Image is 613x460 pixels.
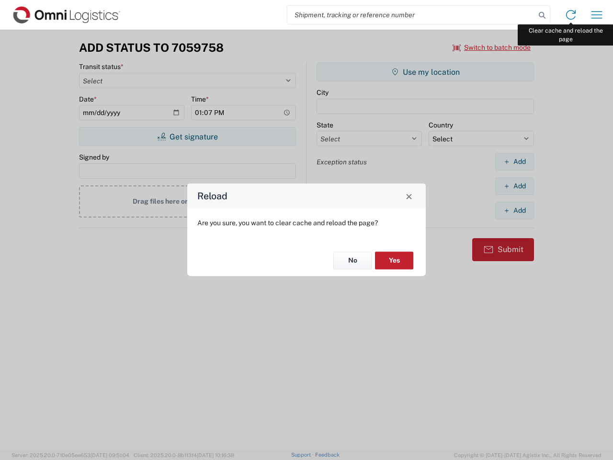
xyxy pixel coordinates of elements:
p: Are you sure, you want to clear cache and reload the page? [197,218,416,227]
h4: Reload [197,189,227,203]
input: Shipment, tracking or reference number [287,6,535,24]
button: Close [402,189,416,203]
button: Yes [375,252,413,269]
button: No [333,252,372,269]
